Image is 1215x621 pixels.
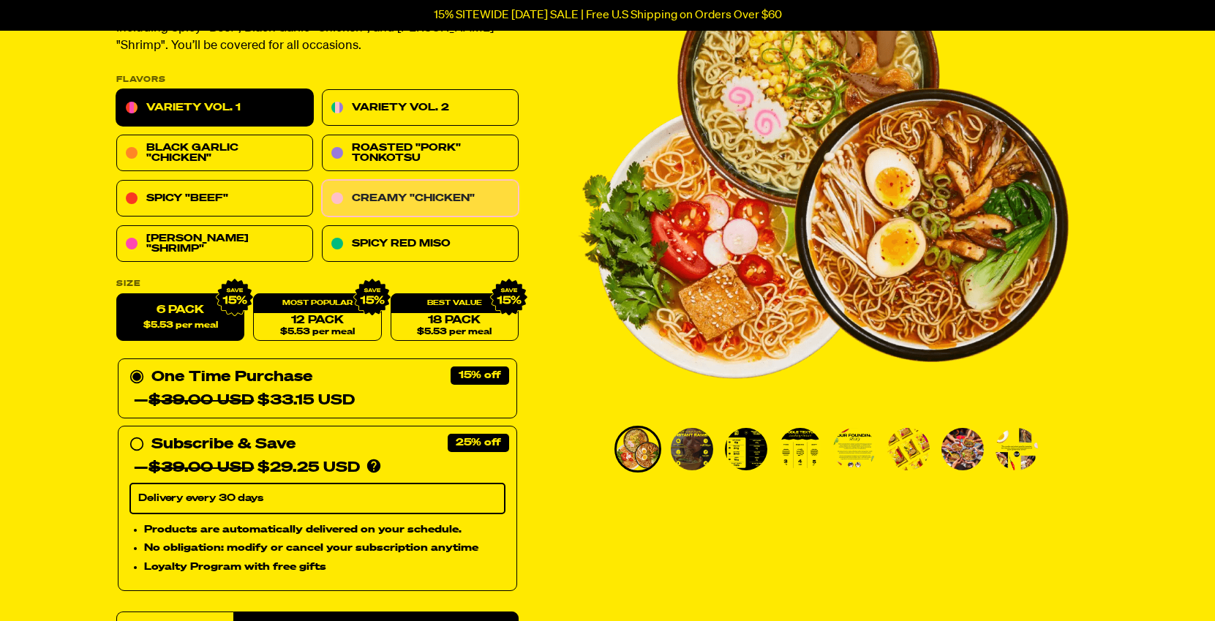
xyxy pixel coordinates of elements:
a: Creamy "Chicken" [322,181,519,217]
li: Go to slide 5 [831,426,878,473]
a: 18 Pack$5.53 per meal [390,294,518,342]
p: Flavors [116,76,519,84]
a: Spicy Red Miso [322,226,519,263]
li: Go to slide 2 [669,426,715,473]
img: Variety Vol. 1 [941,428,984,470]
li: Go to slide 4 [777,426,824,473]
div: — $33.15 USD [134,389,355,413]
a: Variety Vol. 2 [322,90,519,127]
li: Go to slide 8 [993,426,1040,473]
select: Subscribe & Save —$39.00 USD$29.25 USD Products are automatically delivered on your schedule. No ... [129,483,505,514]
img: IMG_9632.png [489,279,527,317]
label: Size [116,280,519,288]
span: $5.53 per meal [143,321,217,331]
li: Go to slide 7 [939,426,986,473]
div: One Time Purchase [129,366,505,413]
img: Variety Vol. 1 [725,428,767,470]
span: $5.53 per meal [279,328,354,337]
img: Variety Vol. 1 [779,428,821,470]
del: $39.00 USD [148,461,254,475]
a: 12 Pack$5.53 per meal [253,294,381,342]
p: 15% SITEWIDE [DATE] SALE | Free U.S Shipping on Orders Over $60 [434,9,782,22]
li: Products are automatically delivered on your schedule. [144,522,505,538]
a: Black Garlic "Chicken" [116,135,313,172]
img: Variety Vol. 1 [617,428,659,470]
img: Variety Vol. 1 [833,428,876,470]
label: 6 Pack [116,294,244,342]
img: Variety Vol. 1 [996,428,1038,470]
del: $39.00 USD [148,394,254,408]
span: $5.53 per meal [417,328,492,337]
li: Go to slide 6 [885,426,932,473]
div: Subscribe & Save [151,433,296,456]
li: Loyalty Program with free gifts [144,560,505,576]
a: Variety Vol. 1 [116,90,313,127]
img: IMG_9632.png [216,279,254,317]
li: Go to slide 1 [614,426,661,473]
img: Variety Vol. 1 [671,428,713,470]
img: IMG_9632.png [353,279,391,317]
a: Spicy "Beef" [116,181,313,217]
a: [PERSON_NAME] "Shrimp" [116,226,313,263]
li: No obligation: modify or cancel your subscription anytime [144,541,505,557]
a: Roasted "Pork" Tonkotsu [322,135,519,172]
img: Variety Vol. 1 [887,428,930,470]
div: PDP main carousel thumbnails [578,426,1069,473]
li: Go to slide 3 [723,426,770,473]
div: — $29.25 USD [134,456,360,480]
